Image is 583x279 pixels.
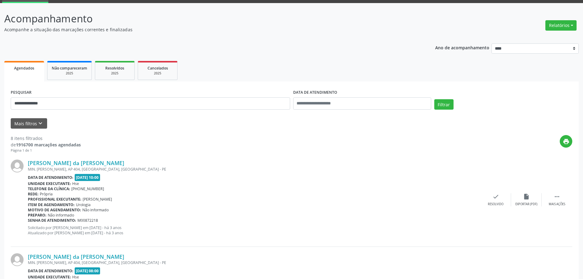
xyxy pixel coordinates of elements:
div: Resolvido [488,202,503,206]
p: Acompanhamento [4,11,406,26]
button: Relatórios [545,20,577,31]
strong: 1916700 marcações agendadas [16,142,81,148]
button: Filtrar [434,99,454,110]
span: Resolvidos [105,66,124,71]
div: de [11,141,81,148]
img: img [11,160,24,172]
div: Exportar (PDF) [515,202,537,206]
i: print [563,138,570,145]
a: [PERSON_NAME] da [PERSON_NAME] [28,253,124,260]
p: Solicitado por [PERSON_NAME] em [DATE] - há 3 anos Atualizado por [PERSON_NAME] em [DATE] - há 3 ... [28,225,480,236]
p: Ano de acompanhamento [435,43,489,51]
div: 8 itens filtrados [11,135,81,141]
span: Urologia [76,202,91,207]
b: Senha de atendimento: [28,218,76,223]
i:  [554,193,560,200]
b: Profissional executante: [28,197,81,202]
span: Hse [72,181,79,186]
span: [PERSON_NAME] [83,197,112,202]
i: insert_drive_file [523,193,530,200]
b: Data de atendimento: [28,175,73,180]
div: 2025 [52,71,87,76]
div: Página 1 de 1 [11,148,81,153]
label: DATA DE ATENDIMENTO [293,88,337,97]
span: Não compareceram [52,66,87,71]
label: PESQUISAR [11,88,32,97]
div: MIN. [PERSON_NAME], AP 404, [GEOGRAPHIC_DATA], [GEOGRAPHIC_DATA] - PE [28,167,480,172]
b: Preparo: [28,213,47,218]
b: Data de atendimento: [28,268,73,273]
span: [DATE] 08:00 [75,267,100,274]
span: [DATE] 10:00 [75,174,100,181]
b: Item de agendamento: [28,202,75,207]
span: Não informado [48,213,74,218]
span: M00872218 [77,218,98,223]
button: print [560,135,572,148]
div: Mais ações [549,202,565,206]
div: MIN. [PERSON_NAME], AP 404, [GEOGRAPHIC_DATA], [GEOGRAPHIC_DATA] - PE [28,260,480,265]
a: [PERSON_NAME] da [PERSON_NAME] [28,160,124,166]
span: Cancelados [148,66,168,71]
i: keyboard_arrow_down [37,120,44,127]
span: Própria [40,191,53,197]
div: 2025 [142,71,173,76]
b: Unidade executante: [28,181,71,186]
i: check [492,193,499,200]
span: [PHONE_NUMBER] [71,186,104,191]
b: Telefone da clínica: [28,186,70,191]
span: Não informado [82,207,109,213]
p: Acompanhe a situação das marcações correntes e finalizadas [4,26,406,33]
b: Motivo de agendamento: [28,207,81,213]
b: Rede: [28,191,39,197]
img: img [11,253,24,266]
span: Agendados [14,66,34,71]
button: Mais filtroskeyboard_arrow_down [11,118,47,129]
div: 2025 [99,71,130,76]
